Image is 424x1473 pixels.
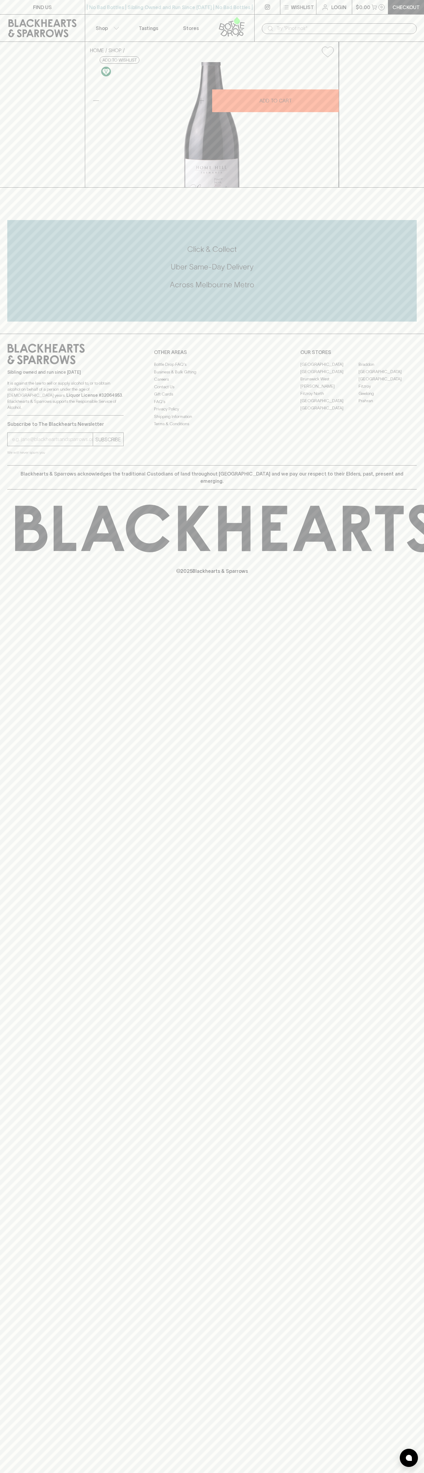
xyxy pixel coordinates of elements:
a: Gift Cards [154,391,270,398]
p: Wishlist [291,4,314,11]
a: Tastings [127,15,170,42]
a: Geelong [359,390,417,397]
h5: Uber Same-Day Delivery [7,262,417,272]
button: Shop [85,15,128,42]
p: Tastings [139,25,158,32]
a: HOME [90,48,104,53]
a: Business & Bulk Gifting [154,368,270,376]
p: Subscribe to The Blackhearts Newsletter [7,420,124,428]
a: Careers [154,376,270,383]
a: Braddon [359,361,417,368]
a: [PERSON_NAME] [300,382,359,390]
p: Login [331,4,346,11]
strong: Liquor License #32064953 [66,393,122,398]
p: OTHER AREAS [154,349,270,356]
a: [GEOGRAPHIC_DATA] [359,368,417,375]
p: FIND US [33,4,52,11]
a: [GEOGRAPHIC_DATA] [359,375,417,382]
a: [GEOGRAPHIC_DATA] [300,404,359,412]
p: SUBSCRIBE [95,436,121,443]
img: bubble-icon [406,1455,412,1461]
p: OUR STORES [300,349,417,356]
p: We will never spam you [7,449,124,456]
p: $0.00 [356,4,370,11]
p: Stores [183,25,199,32]
div: Call to action block [7,220,417,322]
p: Checkout [392,4,420,11]
a: Stores [170,15,212,42]
p: ADD TO CART [259,97,292,104]
p: Blackhearts & Sparrows acknowledges the traditional Custodians of land throughout [GEOGRAPHIC_DAT... [12,470,412,485]
a: Fitzroy North [300,390,359,397]
a: [GEOGRAPHIC_DATA] [300,361,359,368]
a: Brunswick West [300,375,359,382]
p: It is against the law to sell or supply alcohol to, or to obtain alcohol on behalf of a person un... [7,380,124,410]
h5: Click & Collect [7,244,417,254]
a: Fitzroy [359,382,417,390]
img: 40282.png [85,62,339,187]
p: Shop [96,25,108,32]
img: Vegan [101,67,111,76]
button: Add to wishlist [319,44,336,60]
a: Contact Us [154,383,270,390]
button: Add to wishlist [100,56,139,64]
a: Terms & Conditions [154,420,270,428]
a: [GEOGRAPHIC_DATA] [300,368,359,375]
a: [GEOGRAPHIC_DATA] [300,397,359,404]
a: Made without the use of any animal products. [100,65,112,78]
p: 0 [380,5,383,9]
button: ADD TO CART [212,89,339,112]
h5: Across Melbourne Metro [7,280,417,290]
button: SUBSCRIBE [93,433,123,446]
a: Bottle Drop FAQ's [154,361,270,368]
input: e.g. jane@blackheartsandsparrows.com.au [12,435,93,444]
p: Sibling owned and run since [DATE] [7,369,124,375]
a: FAQ's [154,398,270,405]
input: Try "Pinot noir" [276,24,412,33]
a: Privacy Policy [154,406,270,413]
a: Prahran [359,397,417,404]
a: Shipping Information [154,413,270,420]
a: SHOP [109,48,122,53]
